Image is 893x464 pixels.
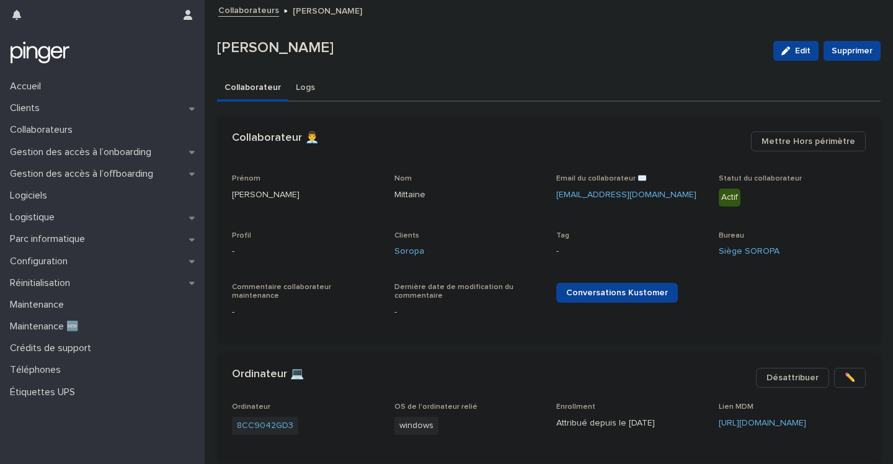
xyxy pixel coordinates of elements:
[845,372,855,384] span: ✏️
[232,175,260,182] span: Prénom
[5,124,82,136] p: Collaborateurs
[556,232,569,239] span: Tag
[5,190,57,202] p: Logiciels
[394,175,412,182] span: Nom
[556,417,704,430] p: Attribué depuis le [DATE]
[719,175,802,182] span: Statut du collaborateur
[556,175,647,182] span: Email du collaborateur ✉️
[5,342,101,354] p: Crédits de support
[5,81,51,92] p: Accueil
[394,417,438,435] span: windows
[394,245,424,258] a: Soropa
[394,403,478,411] span: OS de l'ordinateur relié
[756,368,829,388] button: Désattribuer
[556,283,678,303] a: Conversations Kustomer
[232,306,380,319] p: -
[5,168,163,180] p: Gestion des accès à l’offboarding
[10,40,70,65] img: mTgBEunGTSyRkCgitkcU
[824,41,881,61] button: Supprimer
[394,283,513,300] span: Dernière date de modification du commentaire
[394,189,542,202] p: Mittaine
[773,41,819,61] button: Edit
[832,45,873,57] span: Supprimer
[5,364,71,376] p: Téléphones
[232,189,380,202] p: [PERSON_NAME]
[232,368,304,381] h2: Ordinateur 💻
[556,190,696,199] a: [EMAIL_ADDRESS][DOMAIN_NAME]
[5,277,80,289] p: Réinitialisation
[766,372,819,384] span: Désattribuer
[762,135,855,148] span: Mettre Hors périmètre
[217,76,288,102] button: Collaborateur
[394,306,542,319] p: -
[232,403,270,411] span: Ordinateur
[5,233,95,245] p: Parc informatique
[5,299,74,311] p: Maintenance
[237,419,293,432] a: 8CC9042GD3
[719,232,744,239] span: Bureau
[834,368,866,388] button: ✏️
[751,132,866,151] button: Mettre Hors périmètre
[719,189,740,207] div: Actif
[232,232,251,239] span: Profil
[5,321,89,332] p: Maintenance 🆕
[394,232,419,239] span: Clients
[232,132,319,145] h2: Collaborateur 👨‍💼
[217,39,763,57] p: [PERSON_NAME]
[556,403,595,411] span: Enrollment
[232,283,331,300] span: Commentaire collaborateur maintenance
[719,419,806,427] a: [URL][DOMAIN_NAME]
[719,403,753,411] span: Lien MDM
[5,102,50,114] p: Clients
[5,256,78,267] p: Configuration
[5,212,64,223] p: Logistique
[288,76,322,102] button: Logs
[293,3,362,17] p: [PERSON_NAME]
[719,245,780,258] a: Siège SOROPA
[795,47,811,55] span: Edit
[5,146,161,158] p: Gestion des accès à l’onboarding
[218,2,279,17] a: Collaborateurs
[232,245,380,258] p: -
[566,288,668,297] span: Conversations Kustomer
[556,245,704,258] p: -
[5,386,85,398] p: Étiquettes UPS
